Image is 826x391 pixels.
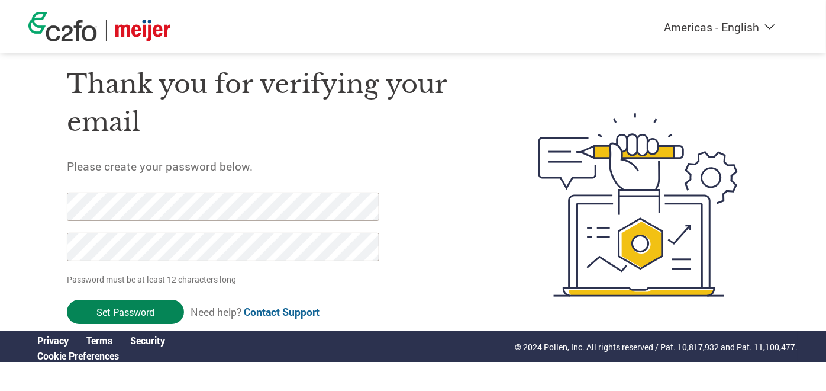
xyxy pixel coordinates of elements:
[86,334,112,347] a: Terms
[130,334,165,347] a: Security
[517,48,760,362] img: create-password
[28,350,174,362] div: Open Cookie Preferences Modal
[67,159,482,174] h5: Please create your password below.
[515,341,798,353] p: © 2024 Pollen, Inc. All rights reserved / Pat. 10,817,932 and Pat. 11,100,477.
[115,20,170,41] img: Meijer
[37,334,69,347] a: Privacy
[191,305,320,319] span: Need help?
[67,65,482,142] h1: Thank you for verifying your email
[28,12,97,41] img: c2fo logo
[37,350,119,362] a: Cookie Preferences, opens a dedicated popup modal window
[67,300,184,324] input: Set Password
[67,273,383,286] p: Password must be at least 12 characters long
[244,305,320,319] a: Contact Support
